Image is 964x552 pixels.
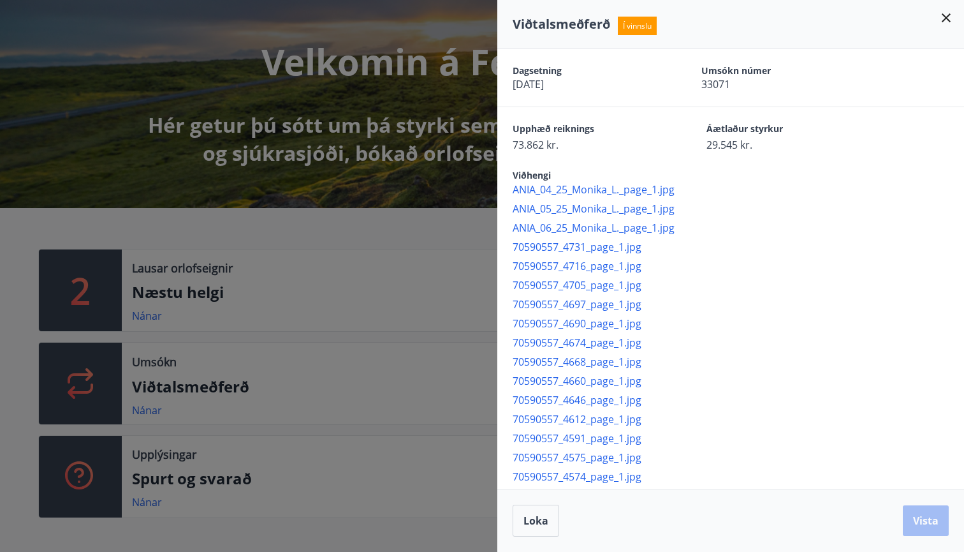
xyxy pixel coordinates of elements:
span: ANIA_05_25_Monika_L._page_1.jpg [513,202,964,216]
span: 70590557_4612_page_1.jpg [513,412,964,426]
span: 70590557_4705_page_1.jpg [513,278,964,292]
span: 70590557_4697_page_1.jpg [513,297,964,311]
span: 70590557_4674_page_1.jpg [513,336,964,350]
span: Upphæð reiknings [513,123,662,138]
span: 70590557_4575_page_1.jpg [513,451,964,465]
button: Loka [513,505,559,537]
span: 33071 [701,77,845,91]
span: Viðtalsmeðferð [513,15,610,33]
span: Umsókn númer [701,64,845,77]
span: 70590557_4690_page_1.jpg [513,317,964,331]
span: 29.545 kr. [706,138,856,152]
span: Loka [523,514,548,528]
span: 70590557_4591_page_1.jpg [513,431,964,445]
span: ANIA_04_25_Monika_L._page_1.jpg [513,183,964,197]
span: [DATE] [513,77,657,91]
span: 70590557_4646_page_1.jpg [513,393,964,407]
span: 70590557_4731_page_1.jpg [513,240,964,254]
span: Í vinnslu [618,17,657,35]
span: 70590557_4668_page_1.jpg [513,355,964,369]
span: 73.862 kr. [513,138,662,152]
span: Viðhengi [513,169,551,181]
span: 70590557_4574_page_1.jpg [513,470,964,484]
span: 70590557_4716_page_1.jpg [513,259,964,273]
span: Áætlaður styrkur [706,123,856,138]
span: Dagsetning [513,64,657,77]
span: 70590557_4660_page_1.jpg [513,374,964,388]
span: ANIA_06_25_Monika_L._page_1.jpg [513,221,964,235]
